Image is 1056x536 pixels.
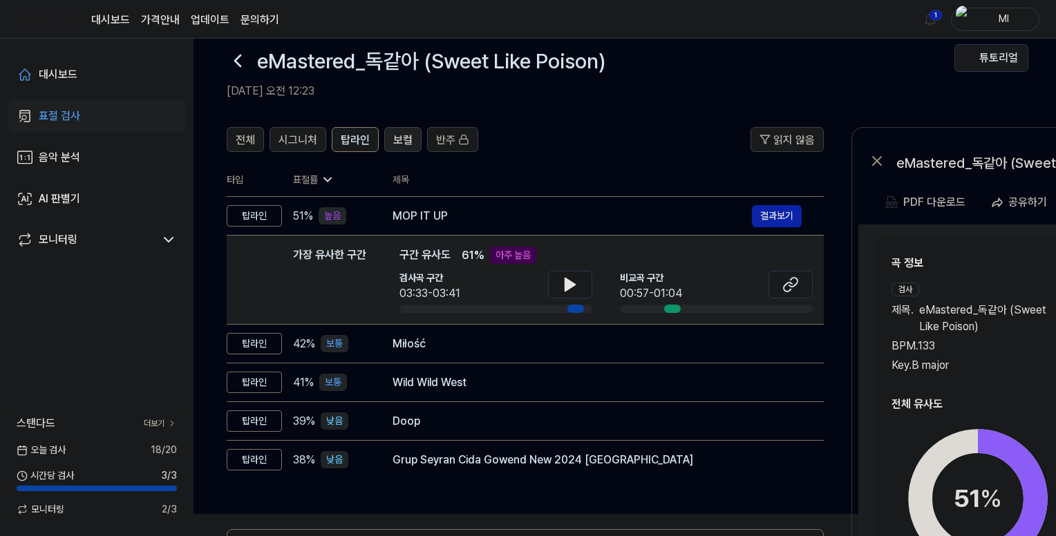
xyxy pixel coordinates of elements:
button: 보컬 [384,127,422,152]
span: 구간 유사도 [399,247,451,264]
th: 제목 [393,163,824,196]
div: 음악 분석 [39,149,80,166]
div: 탑라인 [227,205,282,227]
div: 높음 [319,207,346,224]
div: 탑라인 [227,372,282,393]
div: 보통 [321,335,348,352]
img: 알림 [922,11,939,28]
div: 1 [929,10,943,21]
button: profileMl [951,8,1039,31]
span: 오늘 검사 [17,443,66,457]
div: Key. B major [892,357,1055,374]
a: 모니터링 [17,231,155,248]
div: 탑라인 [227,333,282,354]
button: 알림1 [919,8,941,30]
th: 타입 [227,163,282,197]
div: 51 [954,480,1002,517]
a: 대시보드 [8,58,185,91]
span: 검사곡 구간 [399,271,460,285]
div: Doop [393,413,802,430]
span: % [980,484,1002,513]
a: 음악 분석 [8,141,185,174]
h2: [DATE] 오전 12:23 [227,83,954,99]
button: PDF 다운로드 [883,189,968,216]
div: 낮음 [321,451,348,468]
span: eMastered_독같아 (Sweet Like Poison) [919,302,1055,335]
div: 아주 높음 [490,247,536,264]
div: 모니터링 [39,231,77,248]
div: AI 판별기 [39,191,80,207]
span: 반주 [436,132,455,149]
span: 41 % [293,374,314,391]
div: 00:57-01:04 [620,285,682,302]
div: 탑라인 [227,410,282,432]
div: 가장 유사한 구간 [293,247,366,313]
span: 제목 . [892,302,914,335]
div: Wild Wild West [393,374,802,391]
div: 낮음 [321,412,348,430]
a: 업데이트 [191,12,229,28]
div: Miłość [393,336,802,352]
a: AI 판별기 [8,182,185,216]
img: profile [956,6,972,33]
span: 시그니처 [279,132,317,149]
span: 보컬 [393,132,413,149]
div: Ml [977,11,1030,26]
div: 표절률 [293,173,370,187]
div: 표절 검사 [39,108,80,124]
div: BPM. 133 [892,338,1055,354]
button: 전체 [227,127,264,152]
span: 탑라인 [341,132,370,149]
button: 가격안내 [141,12,180,28]
button: 시그니처 [270,127,326,152]
span: 18 / 20 [151,443,177,457]
h1: eMastered_독같아 (Sweet Like Poison) [257,46,605,77]
div: 보통 [319,374,347,391]
button: 튜토리얼 [954,44,1028,72]
div: 대시보드 [39,66,77,83]
button: 결과보기 [752,205,802,227]
span: 61 % [462,247,484,264]
span: 시간당 검사 [17,468,74,483]
a: 표절 검사 [8,99,185,133]
button: 읽지 않음 [751,127,824,152]
span: 읽지 않음 [773,132,815,149]
img: Help [965,52,977,64]
a: 더보기 [144,417,177,430]
div: 검사 [892,283,919,296]
span: 38 % [293,452,315,468]
a: 대시보드 [91,12,130,28]
span: 39 % [293,413,315,430]
button: 반주 [427,127,478,152]
span: 51 % [293,208,313,224]
div: 탑라인 [227,449,282,470]
span: 전체 [236,132,255,149]
a: 문의하기 [241,12,279,28]
img: PDF Download [885,196,898,209]
button: 탑라인 [332,127,379,152]
div: Grup Seyran Cida Gowend New 2024 [GEOGRAPHIC_DATA] [393,452,802,468]
div: PDF 다운로드 [903,193,965,211]
span: 모니터링 [17,502,64,517]
span: 3 / 3 [161,468,177,483]
div: 공유하기 [1008,193,1047,211]
span: 2 / 3 [162,502,177,517]
span: 비교곡 구간 [620,271,682,285]
span: 42 % [293,336,315,352]
div: MOP IT UP [393,208,752,224]
div: 03:33-03:41 [399,285,460,302]
span: 스탠다드 [17,415,55,432]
